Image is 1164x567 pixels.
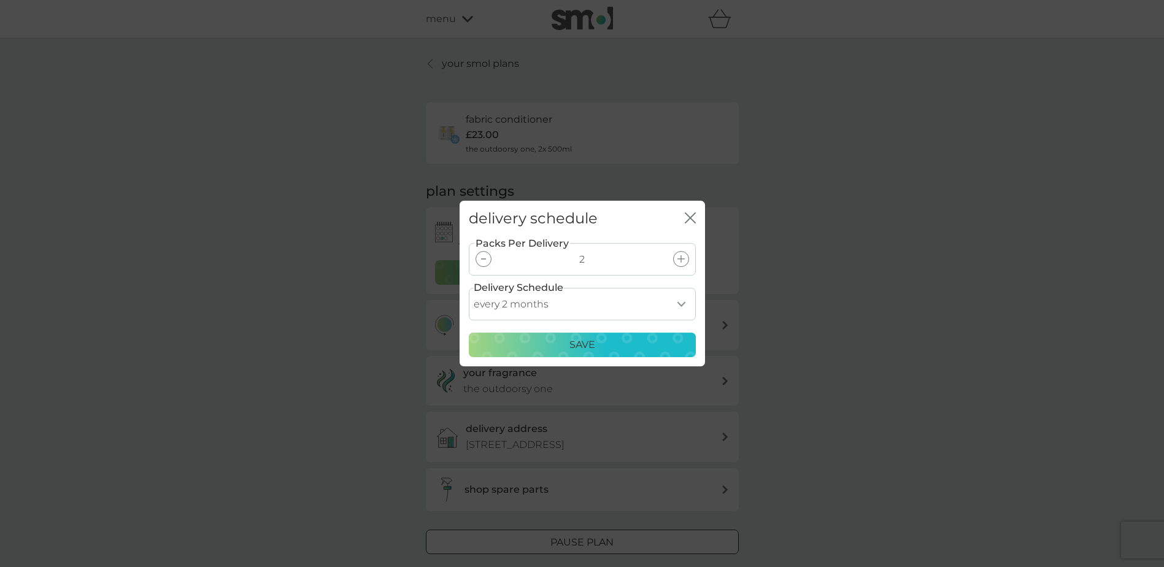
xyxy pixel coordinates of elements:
label: Packs Per Delivery [474,236,570,252]
p: Save [569,337,595,353]
button: Save [469,333,696,357]
h2: delivery schedule [469,210,598,228]
button: close [685,212,696,225]
p: 2 [579,252,585,268]
label: Delivery Schedule [474,280,563,296]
